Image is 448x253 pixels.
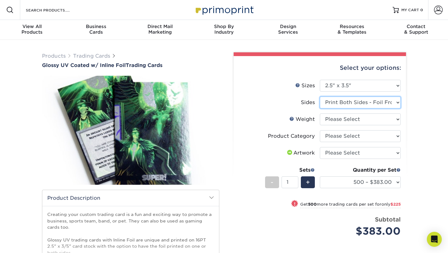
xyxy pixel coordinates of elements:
[294,201,296,207] span: !
[256,24,320,29] span: Design
[64,24,128,35] div: Cards
[42,190,219,206] h2: Product Description
[324,224,401,239] div: $383.00
[295,82,315,89] div: Sizes
[320,166,401,174] div: Quantity per Set
[42,69,219,192] img: Glossy UV Coated w/ Inline Foil 01
[268,132,315,140] div: Product Category
[42,62,219,68] a: Glossy UV Coated w/ Inline FoilTrading Cards
[300,202,401,208] small: Get more trading cards per set for
[271,178,273,187] span: -
[401,7,419,13] span: MY CART
[42,62,219,68] h1: Trading Cards
[390,202,401,207] span: $225
[64,20,128,40] a: BusinessCards
[192,24,256,29] span: Shop By
[128,24,192,29] span: Direct Mail
[192,20,256,40] a: Shop ByIndustry
[420,8,423,12] span: 0
[381,202,401,207] span: only
[193,3,255,17] img: Primoprint
[306,178,310,187] span: +
[427,232,442,247] div: Open Intercom Messenger
[42,62,126,68] span: Glossy UV Coated w/ Inline Foil
[265,166,315,174] div: Sets
[25,6,86,14] input: SEARCH PRODUCTS.....
[128,20,192,40] a: Direct MailMarketing
[301,99,315,106] div: Sides
[384,24,448,35] div: & Support
[64,24,128,29] span: Business
[384,24,448,29] span: Contact
[2,234,53,251] iframe: Google Customer Reviews
[239,56,401,80] div: Select your options:
[289,116,315,123] div: Weight
[286,149,315,157] div: Artwork
[73,53,110,59] a: Trading Cards
[308,202,317,207] strong: 500
[375,216,401,223] strong: Subtotal
[42,53,66,59] a: Products
[256,24,320,35] div: Services
[320,20,384,40] a: Resources& Templates
[128,24,192,35] div: Marketing
[320,24,384,35] div: & Templates
[384,20,448,40] a: Contact& Support
[256,20,320,40] a: DesignServices
[320,24,384,29] span: Resources
[192,24,256,35] div: Industry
